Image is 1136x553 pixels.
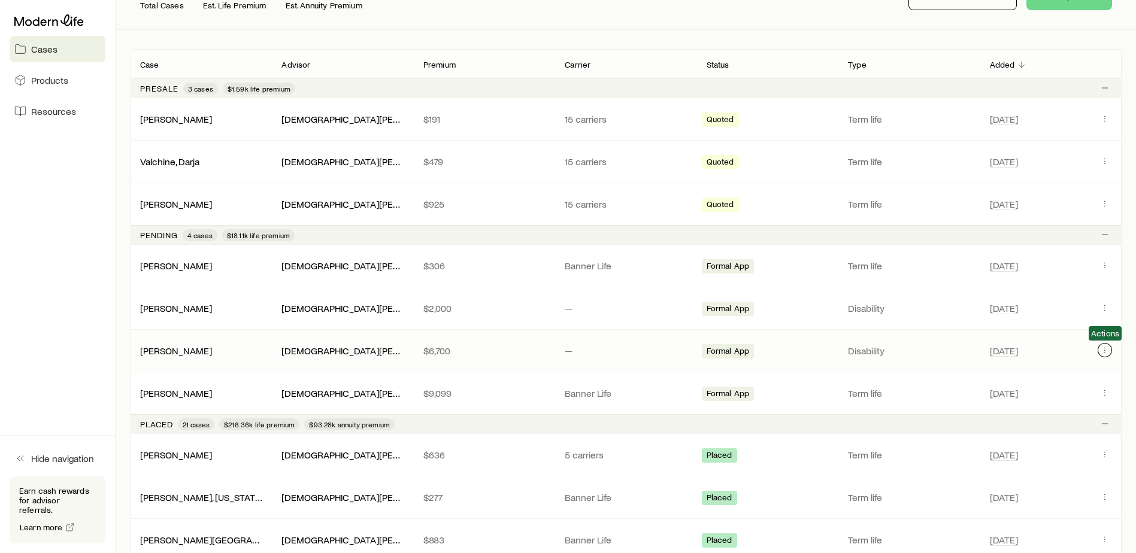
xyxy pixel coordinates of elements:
[140,449,212,460] a: [PERSON_NAME]
[20,523,63,531] span: Learn more
[140,84,178,93] p: Presale
[31,74,68,86] span: Products
[565,260,687,272] p: Banner Life
[848,534,970,546] p: Term life
[281,113,404,126] div: [DEMOGRAPHIC_DATA][PERSON_NAME]
[281,302,404,315] div: [DEMOGRAPHIC_DATA][PERSON_NAME]
[140,260,212,271] a: [PERSON_NAME]
[848,260,970,272] p: Term life
[990,345,1018,357] span: [DATE]
[10,67,105,93] a: Products
[423,60,456,69] p: Premium
[565,198,687,210] p: 15 carriers
[31,452,94,464] span: Hide navigation
[140,302,212,314] a: [PERSON_NAME]
[140,491,262,504] div: [PERSON_NAME], [US_STATE]
[707,114,734,127] span: Quoted
[140,113,212,126] div: [PERSON_NAME]
[224,420,295,429] span: $216.36k life premium
[140,230,178,240] p: Pending
[140,302,212,315] div: [PERSON_NAME]
[565,156,687,168] p: 15 carriers
[848,449,970,461] p: Term life
[565,449,687,461] p: 5 carriers
[140,113,212,124] a: [PERSON_NAME]
[31,105,76,117] span: Resources
[140,198,212,211] div: [PERSON_NAME]
[140,1,184,10] p: Total Cases
[423,387,546,399] p: $9,099
[848,198,970,210] p: Term life
[423,302,546,314] p: $2,000
[423,198,546,210] p: $925
[565,345,687,357] p: —
[990,302,1018,314] span: [DATE]
[281,534,404,546] div: [DEMOGRAPHIC_DATA][PERSON_NAME]
[228,84,290,93] span: $1.59k life premium
[1091,329,1119,338] span: Actions
[707,199,734,212] span: Quoted
[183,420,210,429] span: 21 cases
[423,534,546,546] p: $883
[423,345,546,357] p: $6,700
[565,60,590,69] p: Carrier
[707,450,732,463] span: Placed
[848,345,970,357] p: Disability
[140,387,212,399] a: [PERSON_NAME]
[281,198,404,211] div: [DEMOGRAPHIC_DATA][PERSON_NAME]
[10,98,105,124] a: Resources
[423,156,546,168] p: $479
[309,420,390,429] span: $93.28k annuity premium
[140,345,212,356] a: [PERSON_NAME]
[281,449,404,461] div: [DEMOGRAPHIC_DATA][PERSON_NAME]
[281,60,310,69] p: Advisor
[140,156,199,168] div: Valchine, Darja
[140,260,212,272] div: [PERSON_NAME]
[10,445,105,472] button: Hide navigation
[990,60,1015,69] p: Added
[990,260,1018,272] span: [DATE]
[707,261,750,274] span: Formal App
[990,491,1018,503] span: [DATE]
[281,491,404,504] div: [DEMOGRAPHIC_DATA][PERSON_NAME]
[848,302,970,314] p: Disability
[203,1,266,10] p: Est. Life Premium
[423,260,546,272] p: $306
[707,303,750,316] span: Formal App
[990,113,1018,125] span: [DATE]
[140,198,212,209] a: [PERSON_NAME]
[187,230,213,240] span: 4 cases
[140,60,159,69] p: Case
[990,387,1018,399] span: [DATE]
[286,1,362,10] p: Est. Annuity Premium
[707,535,732,548] span: Placed
[707,60,729,69] p: Status
[423,113,546,125] p: $191
[19,486,96,515] p: Earn cash rewards for advisor referrals.
[140,449,212,461] div: [PERSON_NAME]
[423,449,546,461] p: $636
[227,230,290,240] span: $18.11k life premium
[281,156,404,168] div: [DEMOGRAPHIC_DATA][PERSON_NAME]
[990,449,1018,461] span: [DATE]
[188,84,213,93] span: 3 cases
[140,387,212,400] div: [PERSON_NAME]
[565,302,687,314] p: —
[281,260,404,272] div: [DEMOGRAPHIC_DATA][PERSON_NAME]
[848,387,970,399] p: Term life
[281,345,404,357] div: [DEMOGRAPHIC_DATA][PERSON_NAME]
[707,388,750,401] span: Formal App
[140,420,173,429] p: Placed
[140,534,262,546] div: [PERSON_NAME][GEOGRAPHIC_DATA]
[707,157,734,169] span: Quoted
[140,345,212,357] div: [PERSON_NAME]
[848,156,970,168] p: Term life
[281,387,404,400] div: [DEMOGRAPHIC_DATA][PERSON_NAME]
[31,43,57,55] span: Cases
[565,491,687,503] p: Banner Life
[565,387,687,399] p: Banner Life
[848,113,970,125] p: Term life
[10,36,105,62] a: Cases
[990,156,1018,168] span: [DATE]
[140,156,199,167] a: Valchine, Darja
